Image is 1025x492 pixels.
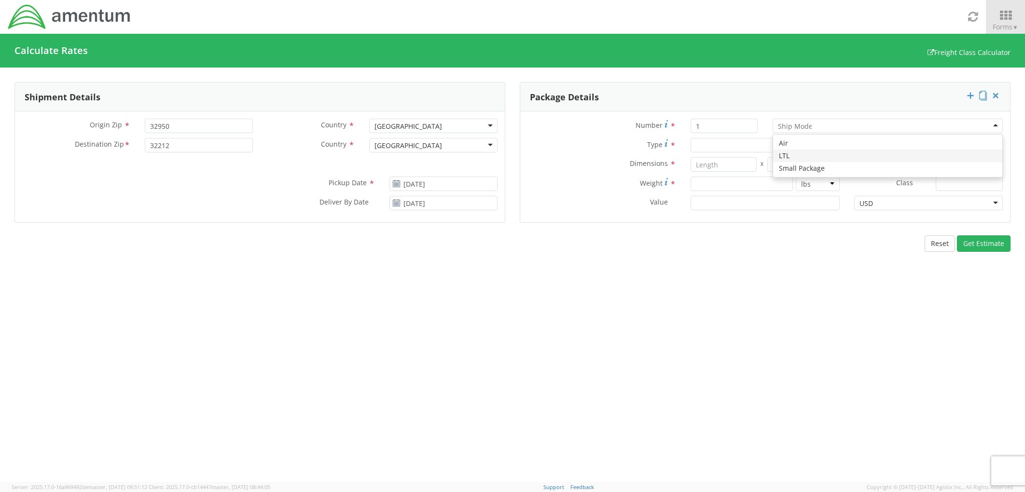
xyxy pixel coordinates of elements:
span: Class [896,178,913,187]
a: Feedback [570,483,594,491]
span: Dimensions [630,159,668,168]
span: Type [647,140,663,149]
input: Ship Mode [778,122,812,131]
span: master, [DATE] 09:51:12 [88,483,147,491]
span: master, [DATE] 08:44:05 [211,483,270,491]
button: Reset [925,235,955,252]
input: Width [767,157,833,172]
span: Value [650,197,668,206]
span: Number [636,121,663,130]
div: Small Package [773,162,1003,175]
span: Deliver By Date [319,197,369,208]
h3: Shipment Details [25,82,100,111]
span: Server: 2025.17.0-16a969492de [12,483,147,491]
img: dyn-intl-logo-049831509241104b2a82.png [7,3,132,30]
span: X [757,157,768,172]
div: [GEOGRAPHIC_DATA] [374,141,442,150]
span: Forms [993,22,1018,31]
span: Destination Zip [75,139,124,150]
div: Air [773,137,1003,150]
span: Weight [640,178,663,188]
div: [GEOGRAPHIC_DATA] [374,122,442,131]
span: ▼ [1012,23,1018,31]
a: Support [543,483,564,491]
button: Get Estimate [957,235,1011,252]
input: Length [691,157,756,172]
span: Pickup Date [329,178,367,187]
div: LTL [773,150,1003,162]
span: Origin Zip [90,120,122,129]
span: Client: 2025.17.0-cb14447 [149,483,270,491]
h3: Package Details [530,82,599,111]
span: Country [321,120,346,129]
h4: Calculate Rates [14,45,88,56]
a: Freight Class Calculator [928,48,1011,57]
div: USD [859,199,873,208]
span: Copyright © [DATE]-[DATE] Agistix Inc., All Rights Reserved [867,483,1013,491]
span: Country [321,139,346,149]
